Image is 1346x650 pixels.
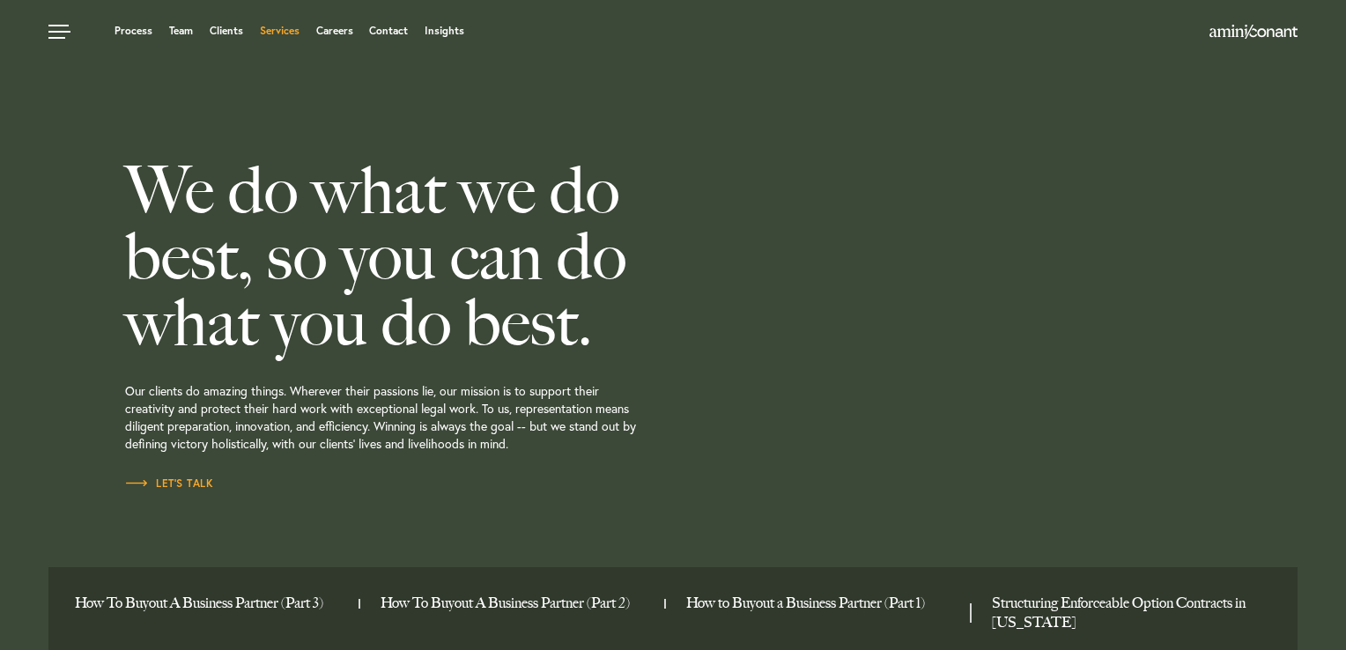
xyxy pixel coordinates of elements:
[169,26,193,36] a: Team
[125,356,772,475] p: Our clients do amazing things. Wherever their passions lie, our mission is to support their creat...
[75,594,345,613] a: How To Buyout A Business Partner (Part 3)
[992,594,1262,632] a: Structuring Enforceable Option Contracts in Texas
[381,594,651,613] a: How To Buyout A Business Partner (Part 2)
[316,26,353,36] a: Careers
[115,26,152,36] a: Process
[125,478,213,489] span: Let’s Talk
[125,158,772,356] h2: We do what we do best, so you can do what you do best.
[125,475,213,492] a: Let’s Talk
[210,26,243,36] a: Clients
[686,594,957,613] a: How to Buyout a Business Partner (Part 1)
[369,26,408,36] a: Contact
[260,26,300,36] a: Services
[425,26,464,36] a: Insights
[1209,25,1298,39] img: Amini & Conant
